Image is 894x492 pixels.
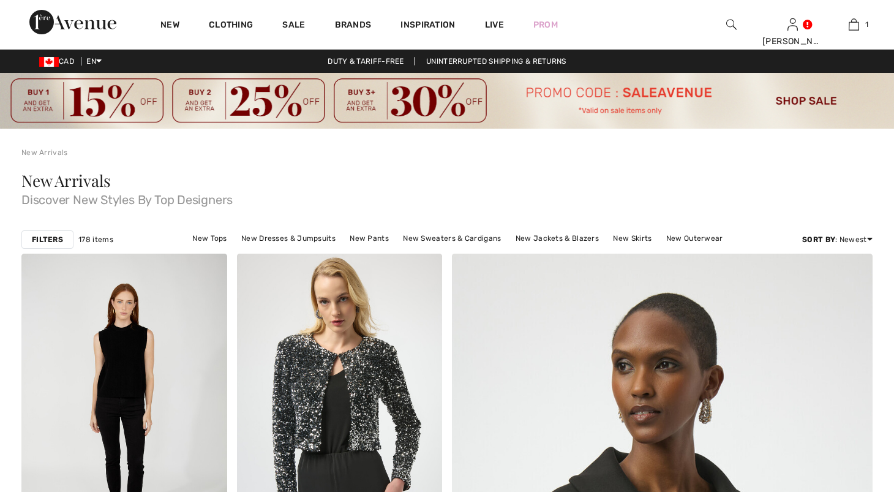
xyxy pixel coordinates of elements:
span: 1 [865,19,868,30]
a: Sign In [787,18,798,30]
div: [PERSON_NAME] [762,35,822,48]
strong: Filters [32,234,63,245]
img: 1ère Avenue [29,10,116,34]
span: New Arrivals [21,170,110,191]
a: Prom [533,18,558,31]
a: Sale [282,20,305,32]
a: New Tops [186,230,233,246]
img: My Bag [849,17,859,32]
img: My Info [787,17,798,32]
span: Discover New Styles By Top Designers [21,189,873,206]
span: EN [86,57,102,66]
img: search the website [726,17,737,32]
a: Live [485,18,504,31]
a: New Dresses & Jumpsuits [235,230,342,246]
a: New Sweaters & Cardigans [397,230,507,246]
span: CAD [39,57,79,66]
a: New [160,20,179,32]
a: New Skirts [607,230,658,246]
a: New Arrivals [21,148,68,157]
div: : Newest [802,234,873,245]
iframe: Opens a widget where you can chat to one of our agents [816,400,882,431]
a: Brands [335,20,372,32]
img: Canadian Dollar [39,57,59,67]
a: Clothing [209,20,253,32]
a: New Outerwear [660,230,729,246]
span: 178 items [78,234,113,245]
strong: Sort By [802,235,835,244]
a: New Pants [344,230,395,246]
a: New Jackets & Blazers [509,230,605,246]
a: 1 [824,17,884,32]
span: Inspiration [400,20,455,32]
